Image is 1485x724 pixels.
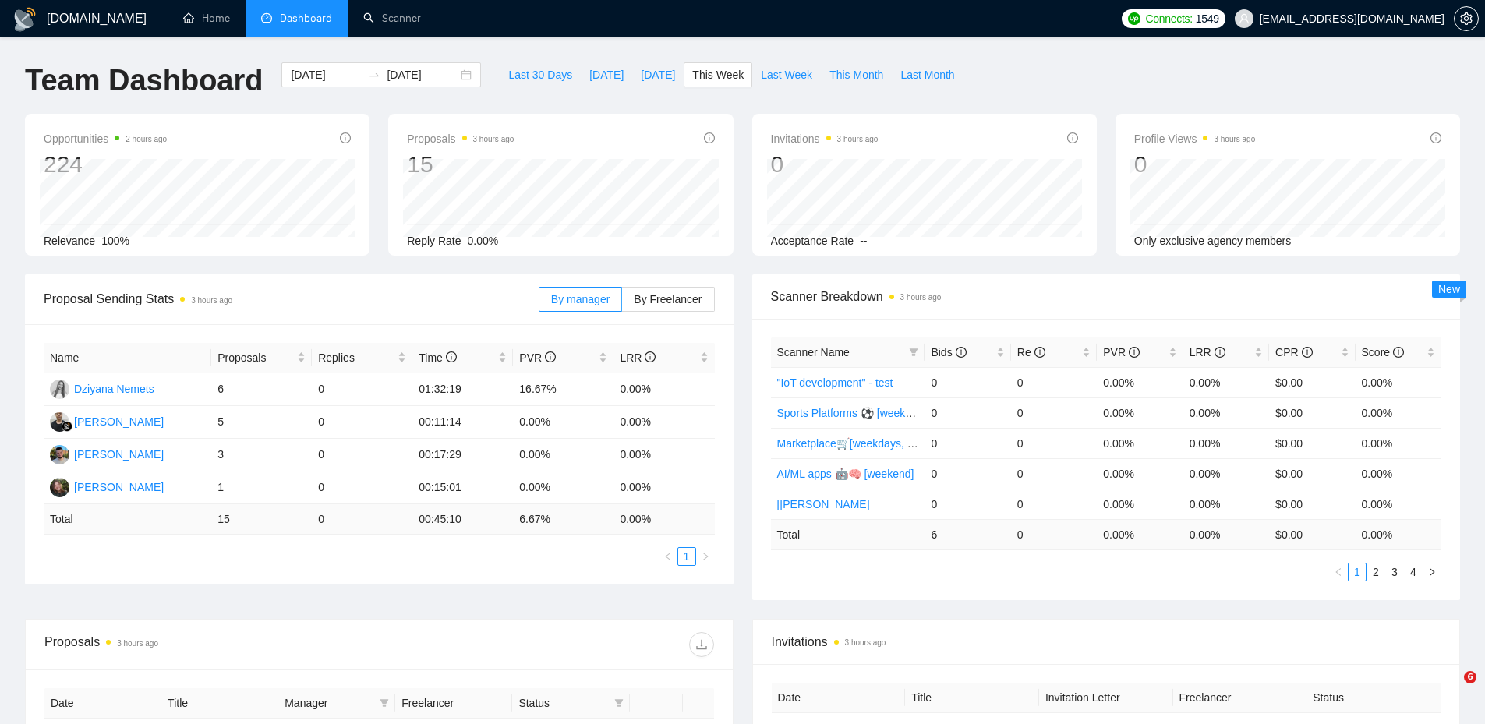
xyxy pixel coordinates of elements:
[663,552,673,561] span: left
[611,691,627,715] span: filter
[1385,563,1404,581] li: 3
[1239,13,1250,24] span: user
[1097,458,1183,489] td: 0.00%
[211,471,312,504] td: 1
[407,150,514,179] div: 15
[645,351,656,362] span: info-circle
[50,380,69,399] img: DN
[1269,519,1355,549] td: $ 0.00
[1275,346,1312,358] span: CPR
[74,380,154,397] div: Dziyana Nemets
[1183,367,1269,397] td: 0.00%
[12,7,37,32] img: logo
[1362,346,1404,358] span: Score
[74,413,164,430] div: [PERSON_NAME]
[407,235,461,247] span: Reply Rate
[684,62,752,87] button: This Week
[1438,283,1460,295] span: New
[677,547,696,566] li: 1
[1356,458,1441,489] td: 0.00%
[513,439,613,471] td: 0.00%
[508,66,572,83] span: Last 30 Days
[1423,563,1441,581] button: right
[183,12,230,25] a: homeHome
[1011,367,1097,397] td: 0
[613,504,714,535] td: 0.00 %
[395,688,512,719] th: Freelancer
[500,62,581,87] button: Last 30 Days
[613,471,714,504] td: 0.00%
[771,150,879,179] div: 0
[771,287,1442,306] span: Scanner Breakdown
[771,235,854,247] span: Acceptance Rate
[44,688,161,719] th: Date
[704,132,715,143] span: info-circle
[1097,397,1183,428] td: 0.00%
[771,519,925,549] td: Total
[217,349,294,366] span: Proposals
[772,683,906,713] th: Date
[1097,519,1183,549] td: 0.00 %
[446,351,457,362] span: info-circle
[1183,458,1269,489] td: 0.00%
[771,129,879,148] span: Invitations
[368,69,380,81] span: swap-right
[387,66,458,83] input: End date
[318,349,394,366] span: Replies
[1017,346,1045,358] span: Re
[829,66,883,83] span: This Month
[363,12,421,25] a: searchScanner
[1183,489,1269,519] td: 0.00%
[1129,347,1140,358] span: info-circle
[291,66,362,83] input: Start date
[1011,397,1097,428] td: 0
[1427,567,1437,577] span: right
[925,428,1010,458] td: 0
[340,132,351,143] span: info-circle
[777,376,893,389] a: "IoT development" - test
[1423,563,1441,581] li: Next Page
[1334,567,1343,577] span: left
[25,62,263,99] h1: Team Dashboard
[50,445,69,464] img: AK
[613,439,714,471] td: 0.00%
[1103,346,1140,358] span: PVR
[620,351,656,364] span: LRR
[161,688,278,719] th: Title
[1190,346,1225,358] span: LRR
[50,478,69,497] img: HH
[1367,563,1385,581] li: 2
[50,382,154,394] a: DNDziyana Nemets
[1269,458,1355,489] td: $0.00
[50,447,164,460] a: AK[PERSON_NAME]
[1128,12,1140,25] img: upwork-logo.png
[44,632,379,657] div: Proposals
[589,66,624,83] span: [DATE]
[551,293,610,305] span: By manager
[44,235,95,247] span: Relevance
[285,694,373,712] span: Manager
[689,632,714,657] button: download
[1454,12,1479,25] a: setting
[412,504,513,535] td: 00:45:10
[74,479,164,496] div: [PERSON_NAME]
[1329,563,1348,581] button: left
[126,135,167,143] time: 2 hours ago
[1454,6,1479,31] button: setting
[659,547,677,566] button: left
[900,66,954,83] span: Last Month
[900,293,942,302] time: 3 hours ago
[1386,563,1403,581] a: 3
[581,62,632,87] button: [DATE]
[211,373,312,406] td: 6
[278,688,395,719] th: Manager
[692,66,744,83] span: This Week
[1306,683,1441,713] th: Status
[1173,683,1307,713] th: Freelancer
[44,129,167,148] span: Opportunities
[1134,235,1292,247] span: Only exclusive agency members
[518,694,607,712] span: Status
[261,12,272,23] span: dashboard
[44,150,167,179] div: 224
[211,439,312,471] td: 3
